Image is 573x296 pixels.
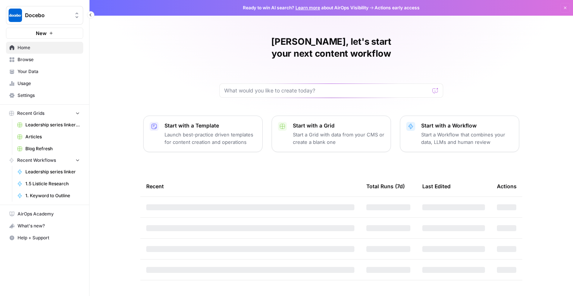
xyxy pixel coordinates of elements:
[143,116,263,152] button: Start with a TemplateLaunch best-practice driven templates for content creation and operations
[18,56,80,63] span: Browse
[25,133,80,140] span: Articles
[421,122,513,129] p: Start with a Workflow
[17,157,56,164] span: Recent Workflows
[6,220,83,232] div: What's new?
[272,116,391,152] button: Start with a GridStart a Grid with data from your CMS or create a blank one
[165,131,256,146] p: Launch best-practice driven templates for content creation and operations
[6,155,83,166] button: Recent Workflows
[36,29,47,37] span: New
[219,36,443,60] h1: [PERSON_NAME], let's start your next content workflow
[6,66,83,78] a: Your Data
[224,87,429,94] input: What would you like to create today?
[18,211,80,217] span: AirOps Academy
[14,166,83,178] a: Leadership series linker
[25,180,80,187] span: 1.5 Listicle Research
[6,6,83,25] button: Workspace: Docebo
[6,208,83,220] a: AirOps Academy
[146,176,354,196] div: Recent
[18,92,80,99] span: Settings
[25,192,80,199] span: 1. Keyword to Outline
[18,68,80,75] span: Your Data
[14,131,83,143] a: Articles
[25,169,80,175] span: Leadership series linker
[9,9,22,22] img: Docebo Logo
[14,178,83,190] a: 1.5 Listicle Research
[6,89,83,101] a: Settings
[6,42,83,54] a: Home
[6,220,83,232] button: What's new?
[14,190,83,202] a: 1. Keyword to Outline
[6,108,83,119] button: Recent Grids
[243,4,369,11] span: Ready to win AI search? about AirOps Visibility
[18,80,80,87] span: Usage
[165,122,256,129] p: Start with a Template
[14,143,83,155] a: Blog Refresh
[25,12,70,19] span: Docebo
[6,232,83,244] button: Help + Support
[25,122,80,128] span: Leadership series linker Grid
[421,131,513,146] p: Start a Workflow that combines your data, LLMs and human review
[18,234,80,241] span: Help + Support
[25,145,80,152] span: Blog Refresh
[497,176,517,196] div: Actions
[366,176,405,196] div: Total Runs (7d)
[14,119,83,131] a: Leadership series linker Grid
[400,116,519,152] button: Start with a WorkflowStart a Workflow that combines your data, LLMs and human review
[293,131,385,146] p: Start a Grid with data from your CMS or create a blank one
[6,54,83,66] a: Browse
[422,176,451,196] div: Last Edited
[6,78,83,89] a: Usage
[17,110,44,117] span: Recent Grids
[18,44,80,51] span: Home
[375,4,420,11] span: Actions early access
[293,122,385,129] p: Start with a Grid
[6,28,83,39] button: New
[295,5,320,10] a: Learn more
